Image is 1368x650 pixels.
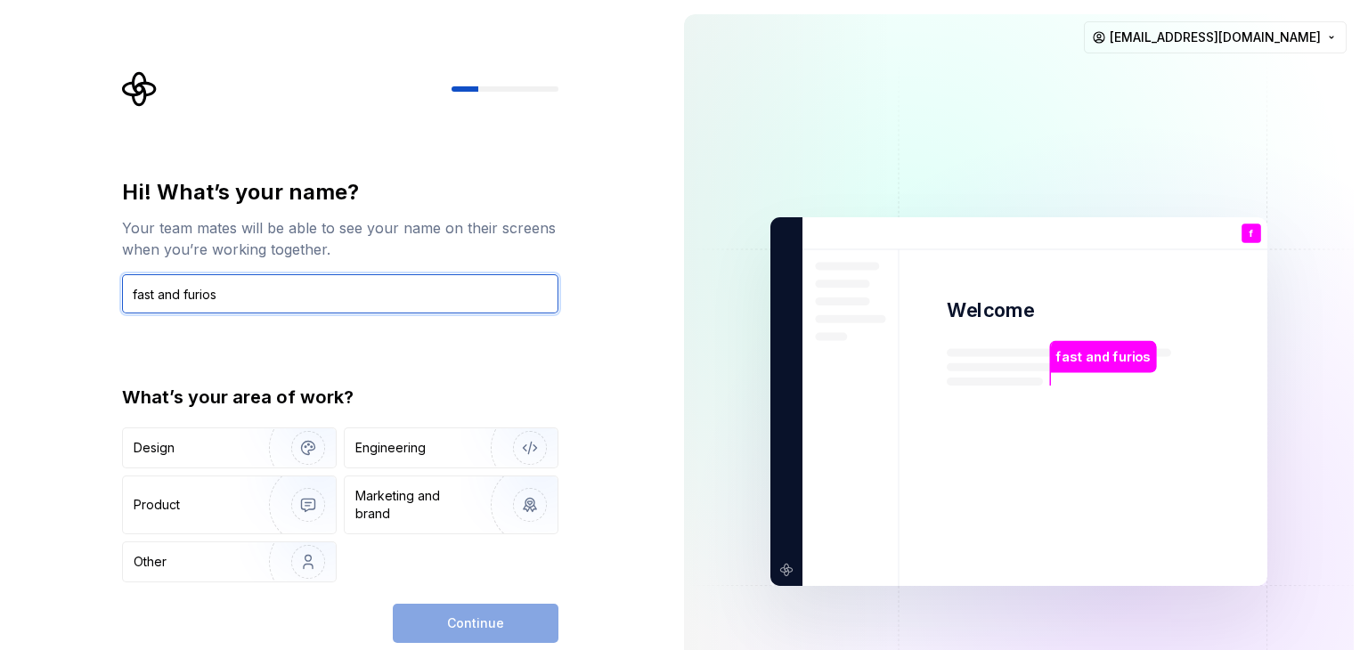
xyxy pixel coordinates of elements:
[1250,229,1253,239] p: f
[355,439,426,457] div: Engineering
[355,487,476,523] div: Marketing and brand
[122,274,558,313] input: Han Solo
[122,385,558,410] div: What’s your area of work?
[134,439,175,457] div: Design
[122,71,158,107] svg: Supernova Logo
[122,217,558,260] div: Your team mates will be able to see your name on their screens when you’re working together.
[1110,28,1321,46] span: [EMAIL_ADDRESS][DOMAIN_NAME]
[134,553,167,571] div: Other
[134,496,180,514] div: Product
[1084,21,1347,53] button: [EMAIL_ADDRESS][DOMAIN_NAME]
[1055,347,1150,367] p: fast and furios
[122,178,558,207] div: Hi! What’s your name?
[947,297,1034,323] p: Welcome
